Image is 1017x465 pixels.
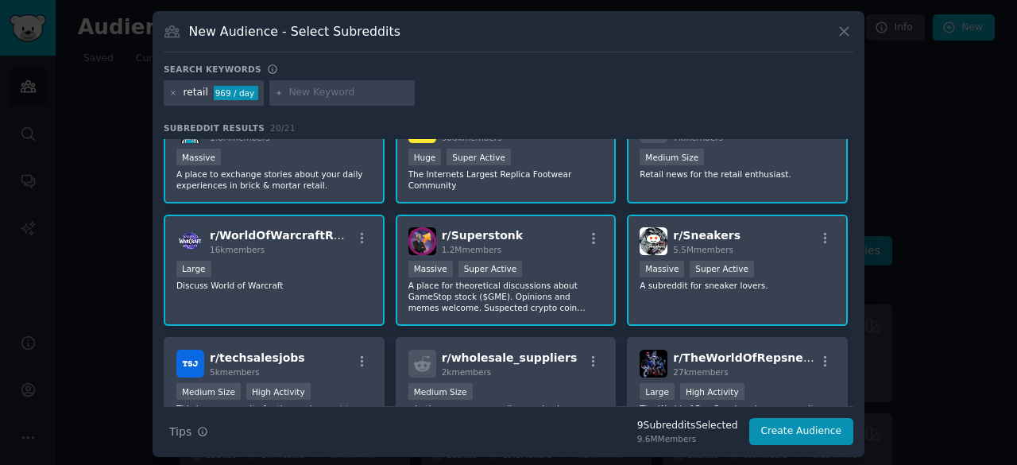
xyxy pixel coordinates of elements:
[288,86,409,100] input: New Keyword
[246,383,311,400] div: High Activity
[442,367,492,377] span: 2k members
[640,350,667,378] img: TheWorldOfRepsneakers
[442,229,523,242] span: r/ Superstonk
[673,245,733,254] span: 5.5M members
[640,383,675,400] div: Large
[214,86,258,100] div: 969 / day
[640,261,684,277] div: Massive
[408,227,436,255] img: Superstonk
[680,383,744,400] div: High Activity
[270,123,296,133] span: 20 / 21
[640,149,704,165] div: Medium Size
[408,383,473,400] div: Medium Size
[176,350,204,378] img: techsalesjobs
[690,261,754,277] div: Super Active
[673,351,837,364] span: r/ TheWorldOfRepsneakers
[176,261,211,277] div: Large
[637,433,738,444] div: 9.6M Members
[176,383,241,400] div: Medium Size
[408,169,604,191] p: The Internets Largest Replica Footwear Community
[184,86,208,100] div: retail
[640,169,835,180] p: Retail news for the retail enthusiast.
[442,245,502,254] span: 1.2M members
[176,280,372,291] p: Discuss World of Warcraft
[673,229,741,242] span: r/ Sneakers
[210,245,265,254] span: 16k members
[176,169,372,191] p: A place to exchange stories about your daily experiences in brick & mortar retail.
[164,418,214,446] button: Tips
[210,229,362,242] span: r/ WorldOfWarcraftRetail
[176,149,221,165] div: Massive
[442,351,578,364] span: r/ wholesale_suppliers
[447,149,511,165] div: Super Active
[640,227,667,255] img: Sneakers
[176,403,372,425] p: This is a community for those who want to find tech sales jobs! Post your jobs here.
[210,367,260,377] span: 5k members
[210,351,305,364] span: r/ techsalesjobs
[176,227,204,255] img: WorldOfWarcraftRetail
[408,261,453,277] div: Massive
[640,280,835,291] p: A subreddit for sneaker lovers.
[673,367,728,377] span: 27k members
[458,261,523,277] div: Super Active
[408,149,442,165] div: Huge
[408,280,604,313] p: A place for theoretical discussions about GameStop stock ($GME). Opinions and memes welcome. Susp...
[408,403,604,436] p: whether you are a supplier or a business looking to buy wholesale products with the best prices, ...
[189,23,400,40] h3: New Audience - Select Subreddits
[169,424,191,440] span: Tips
[637,419,738,433] div: 9 Subreddit s Selected
[749,418,854,445] button: Create Audience
[164,64,261,75] h3: Search keywords
[164,122,265,134] span: Subreddit Results
[640,403,835,436] p: The World of Rep Sneakers is a community where sneaker addicts from all over can come together. T...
